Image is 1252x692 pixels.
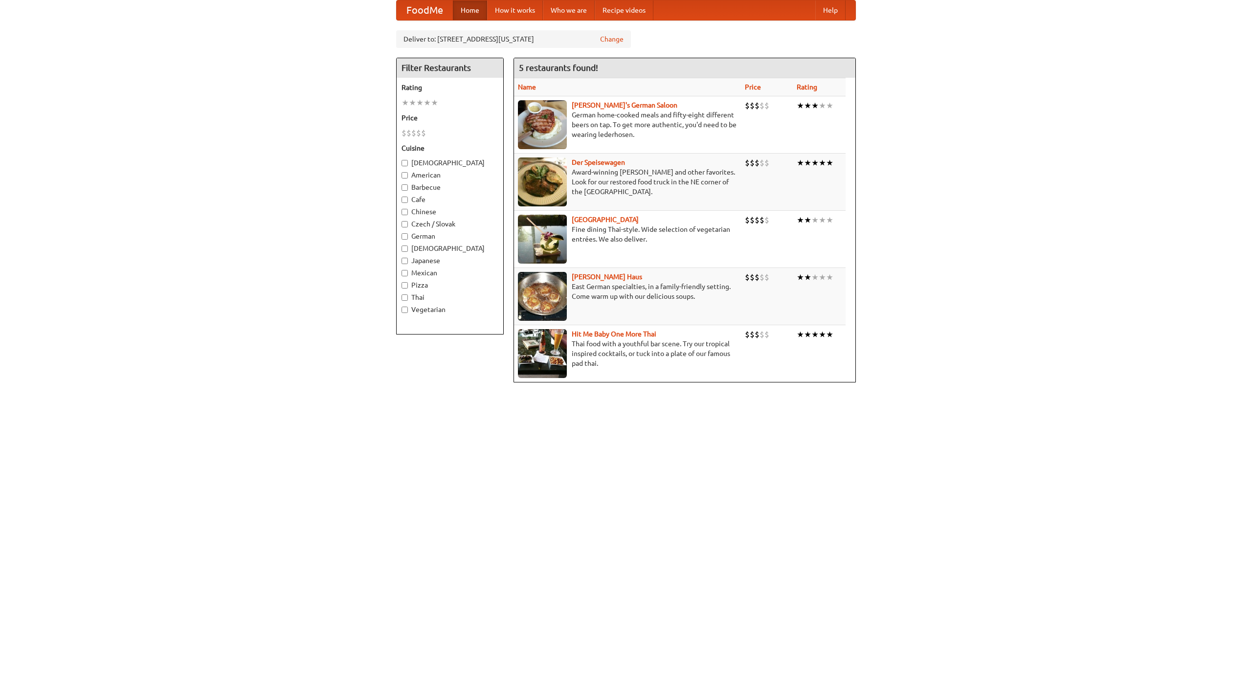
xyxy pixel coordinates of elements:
li: ★ [416,97,424,108]
a: [PERSON_NAME] Haus [572,273,642,281]
li: $ [750,329,755,340]
input: Thai [402,294,408,301]
a: [GEOGRAPHIC_DATA] [572,216,639,223]
li: ★ [797,272,804,283]
li: $ [750,157,755,168]
li: ★ [402,97,409,108]
li: $ [764,100,769,111]
label: Mexican [402,268,498,278]
input: Japanese [402,258,408,264]
label: Barbecue [402,182,498,192]
li: ★ [811,272,819,283]
li: $ [416,128,421,138]
label: American [402,170,498,180]
input: Cafe [402,197,408,203]
a: Hit Me Baby One More Thai [572,330,656,338]
li: $ [760,157,764,168]
li: ★ [826,329,833,340]
li: ★ [826,100,833,111]
h4: Filter Restaurants [397,58,503,78]
li: $ [755,272,760,283]
a: FoodMe [397,0,453,20]
input: Mexican [402,270,408,276]
li: $ [745,272,750,283]
li: $ [760,215,764,225]
li: ★ [826,215,833,225]
li: ★ [804,329,811,340]
input: [DEMOGRAPHIC_DATA] [402,160,408,166]
p: Award-winning [PERSON_NAME] and other favorites. Look for our restored food truck in the NE corne... [518,167,737,197]
label: Thai [402,292,498,302]
p: Thai food with a youthful bar scene. Try our tropical inspired cocktails, or tuck into a plate of... [518,339,737,368]
li: $ [760,100,764,111]
li: $ [764,329,769,340]
li: $ [750,215,755,225]
li: $ [745,215,750,225]
li: $ [750,100,755,111]
li: ★ [819,272,826,283]
label: Cafe [402,195,498,204]
label: Vegetarian [402,305,498,314]
input: German [402,233,408,240]
label: [DEMOGRAPHIC_DATA] [402,244,498,253]
p: Fine dining Thai-style. Wide selection of vegetarian entrées. We also deliver. [518,224,737,244]
img: babythai.jpg [518,329,567,378]
label: Czech / Slovak [402,219,498,229]
li: ★ [826,157,833,168]
li: $ [755,215,760,225]
input: American [402,172,408,179]
h5: Price [402,113,498,123]
a: Name [518,83,536,91]
li: ★ [811,215,819,225]
label: Chinese [402,207,498,217]
li: $ [764,215,769,225]
a: Der Speisewagen [572,158,625,166]
li: ★ [797,100,804,111]
a: Change [600,34,624,44]
img: esthers.jpg [518,100,567,149]
h5: Cuisine [402,143,498,153]
input: Pizza [402,282,408,289]
a: Help [815,0,846,20]
li: ★ [409,97,416,108]
li: ★ [797,329,804,340]
li: ★ [431,97,438,108]
li: $ [755,100,760,111]
label: German [402,231,498,241]
li: $ [411,128,416,138]
li: $ [745,329,750,340]
li: ★ [424,97,431,108]
li: ★ [826,272,833,283]
li: $ [745,100,750,111]
li: $ [764,272,769,283]
img: satay.jpg [518,215,567,264]
li: ★ [819,157,826,168]
li: ★ [804,272,811,283]
li: $ [402,128,406,138]
li: ★ [819,100,826,111]
h5: Rating [402,83,498,92]
a: Recipe videos [595,0,653,20]
li: ★ [804,157,811,168]
li: ★ [819,329,826,340]
li: ★ [811,329,819,340]
label: [DEMOGRAPHIC_DATA] [402,158,498,168]
li: $ [760,272,764,283]
img: speisewagen.jpg [518,157,567,206]
a: Price [745,83,761,91]
p: German home-cooked meals and fifty-eight different beers on tap. To get more authentic, you'd nee... [518,110,737,139]
li: $ [745,157,750,168]
a: Who we are [543,0,595,20]
li: $ [760,329,764,340]
a: Rating [797,83,817,91]
input: Vegetarian [402,307,408,313]
a: How it works [487,0,543,20]
li: ★ [804,215,811,225]
li: $ [755,157,760,168]
a: [PERSON_NAME]'s German Saloon [572,101,677,109]
li: $ [764,157,769,168]
li: ★ [811,157,819,168]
